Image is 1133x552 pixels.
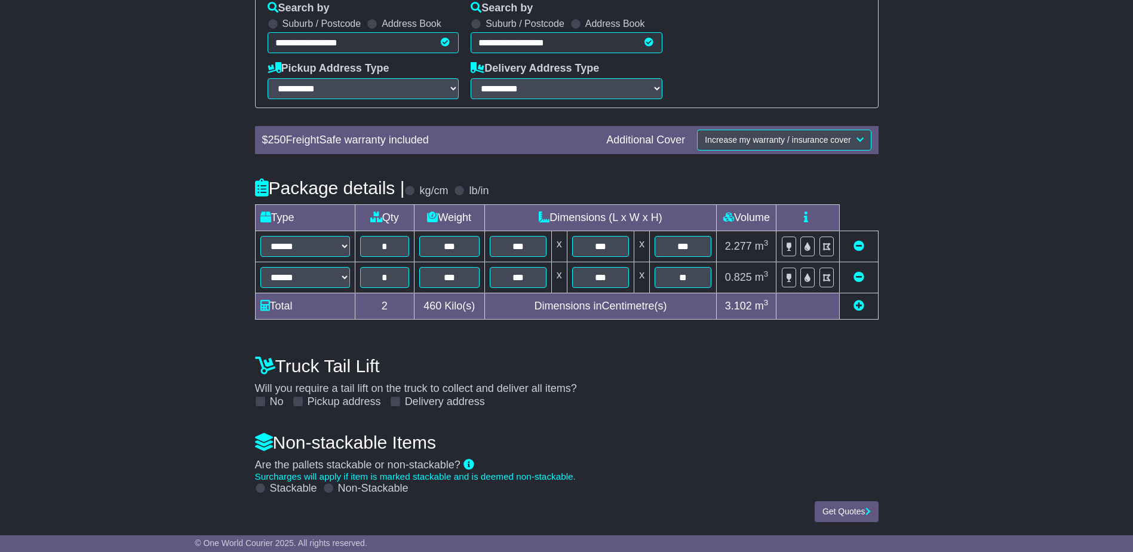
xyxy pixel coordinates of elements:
td: Kilo(s) [414,293,484,319]
td: 2 [355,293,414,319]
td: x [634,231,650,262]
sup: 3 [764,298,769,307]
div: Additional Cover [600,134,691,147]
label: Suburb / Postcode [283,18,361,29]
label: Address Book [382,18,441,29]
button: Increase my warranty / insurance cover [697,130,871,151]
td: x [634,262,650,293]
label: Search by [471,2,533,15]
button: Get Quotes [815,501,879,522]
label: Delivery address [405,395,485,409]
label: Stackable [270,482,317,495]
label: No [270,395,284,409]
span: m [755,300,769,312]
span: 0.825 [725,271,752,283]
div: Surcharges will apply if item is marked stackable and is deemed non-stackable. [255,471,879,482]
td: Volume [717,204,776,231]
a: Remove this item [853,240,864,252]
span: m [755,271,769,283]
td: Dimensions (L x W x H) [484,204,717,231]
a: Remove this item [853,271,864,283]
label: Pickup address [308,395,381,409]
td: Qty [355,204,414,231]
span: Increase my warranty / insurance cover [705,135,850,145]
td: Dimensions in Centimetre(s) [484,293,717,319]
td: x [551,262,567,293]
sup: 3 [764,269,769,278]
span: 250 [268,134,286,146]
label: Address Book [585,18,645,29]
span: 2.277 [725,240,752,252]
sup: 3 [764,238,769,247]
span: m [755,240,769,252]
label: Suburb / Postcode [486,18,564,29]
div: Will you require a tail lift on the truck to collect and deliver all items? [249,350,885,409]
h4: Package details | [255,178,405,198]
td: Weight [414,204,484,231]
label: kg/cm [419,185,448,198]
h4: Non-stackable Items [255,433,879,452]
td: x [551,231,567,262]
label: Delivery Address Type [471,62,599,75]
a: Add new item [853,300,864,312]
div: $ FreightSafe warranty included [256,134,601,147]
span: Are the pallets stackable or non-stackable? [255,459,460,471]
span: 3.102 [725,300,752,312]
label: Non-Stackable [338,482,409,495]
span: © One World Courier 2025. All rights reserved. [195,538,367,548]
h4: Truck Tail Lift [255,356,879,376]
td: Total [255,293,355,319]
label: lb/in [469,185,489,198]
span: 460 [423,300,441,312]
label: Search by [268,2,330,15]
label: Pickup Address Type [268,62,389,75]
td: Type [255,204,355,231]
